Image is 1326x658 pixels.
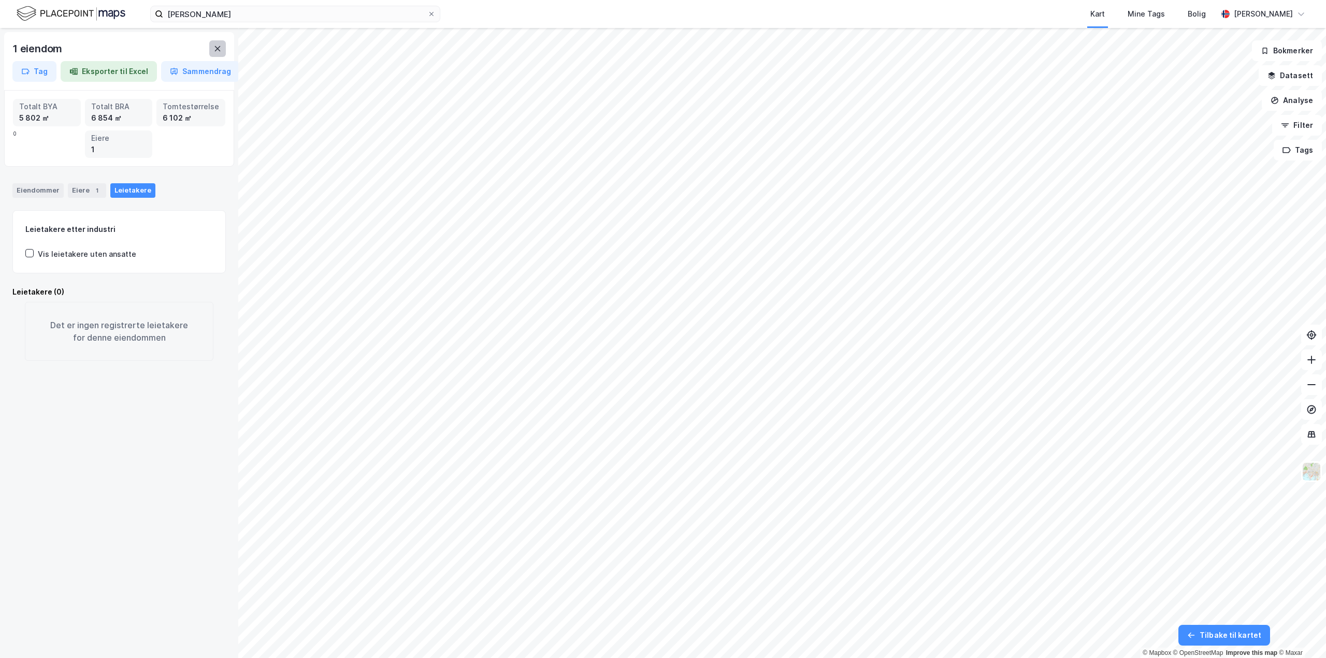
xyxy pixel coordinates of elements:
button: Datasett [1259,65,1322,86]
button: Analyse [1262,90,1322,111]
div: Totalt BRA [91,101,147,112]
div: Eiendommer [12,183,64,198]
div: Bolig [1188,8,1206,20]
div: 1 [91,144,147,155]
img: Z [1302,462,1321,481]
div: Vis leietakere uten ansatte [38,248,136,260]
button: Sammendrag [161,61,240,82]
div: Leietakere [110,183,155,198]
div: 6 854 ㎡ [91,112,147,124]
input: Søk på adresse, matrikkel, gårdeiere, leietakere eller personer [163,6,427,22]
div: Tomtestørrelse [163,101,219,112]
div: 5 802 ㎡ [19,112,75,124]
button: Eksporter til Excel [61,61,157,82]
div: 0 [13,99,225,158]
div: Eiere [91,133,147,144]
div: Kart [1090,8,1105,20]
div: Eiere [68,183,106,198]
a: Mapbox [1143,649,1171,656]
div: 1 [92,185,102,196]
button: Filter [1272,115,1322,136]
iframe: Chat Widget [1274,608,1326,658]
button: Tags [1274,140,1322,160]
div: 1 eiendom [12,40,64,57]
div: Leietakere (0) [12,286,226,298]
button: Bokmerker [1252,40,1322,61]
img: logo.f888ab2527a4732fd821a326f86c7f29.svg [17,5,125,23]
a: OpenStreetMap [1173,649,1223,656]
button: Tilbake til kartet [1178,625,1270,646]
div: Det er ingen registrerte leietakere for denne eiendommen [25,302,213,361]
div: 6 102 ㎡ [163,112,219,124]
div: Leietakere etter industri [25,223,213,236]
a: Improve this map [1226,649,1277,656]
button: Tag [12,61,56,82]
div: [PERSON_NAME] [1234,8,1293,20]
div: Mine Tags [1128,8,1165,20]
div: Totalt BYA [19,101,75,112]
